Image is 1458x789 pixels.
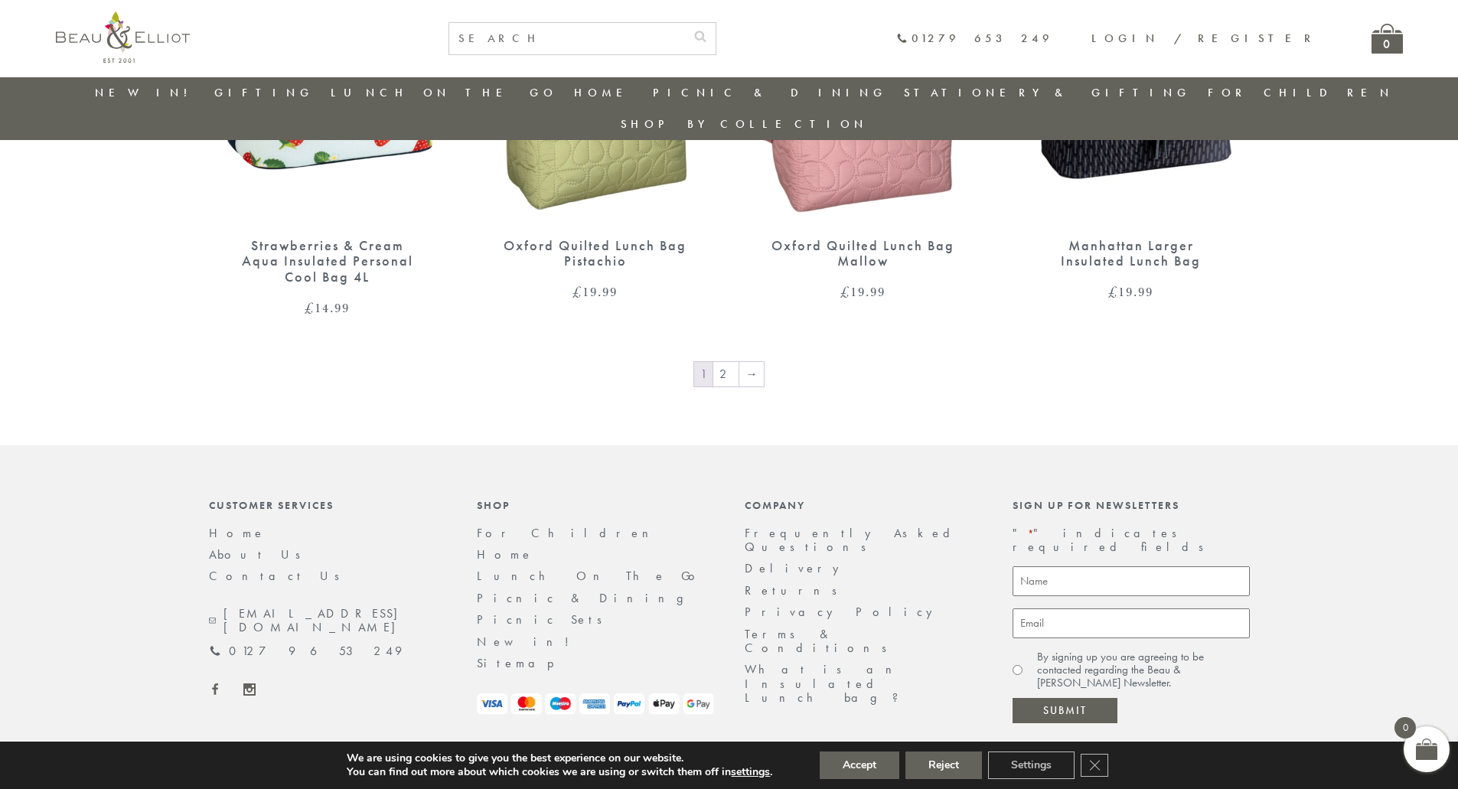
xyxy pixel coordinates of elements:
a: Page 2 [713,362,739,386]
a: For Children [477,525,661,541]
a: Frequently Asked Questions [745,525,960,555]
label: By signing up you are agreeing to be contacted regarding the Beau & [PERSON_NAME] Newsletter. [1037,650,1250,690]
input: Email [1013,608,1250,638]
div: Sign up for newsletters [1013,499,1250,511]
bdi: 19.99 [840,282,886,301]
div: Company [745,499,982,511]
div: Manhattan Larger Insulated Lunch Bag [1039,238,1223,269]
a: Picnic Sets [477,611,612,628]
a: Terms & Conditions [745,626,897,656]
a: 0 [1372,24,1403,54]
a: Picnic & Dining [653,85,887,100]
button: Reject [905,752,982,779]
a: 01279 653 249 [209,644,402,658]
p: We are using cookies to give you the best experience on our website. [347,752,772,765]
a: Privacy Policy [745,604,941,620]
a: For Children [1208,85,1394,100]
a: About Us [209,546,311,562]
p: " " indicates required fields [1013,527,1250,555]
button: Settings [988,752,1075,779]
button: Accept [820,752,899,779]
a: New in! [95,85,197,100]
a: → [739,362,764,386]
span: £ [1108,282,1118,301]
a: 01279 653 249 [896,32,1053,45]
span: £ [840,282,850,301]
a: Shop by collection [621,116,868,132]
a: Contact Us [209,568,350,584]
button: Close GDPR Cookie Banner [1081,754,1108,777]
a: [EMAIL_ADDRESS][DOMAIN_NAME] [209,607,446,635]
p: You can find out more about which cookies we are using or switch them off in . [347,765,772,779]
bdi: 14.99 [305,298,350,317]
a: Picnic & Dining [477,590,699,606]
a: Sitemap [477,655,575,671]
div: Strawberries & Cream Aqua Insulated Personal Cool Bag 4L [236,238,419,285]
button: settings [731,765,770,779]
a: Returns [745,582,847,598]
div: Oxford Quilted Lunch Bag Mallow [771,238,955,269]
a: Home [574,85,635,100]
img: logo [56,11,190,63]
a: Home [209,525,266,541]
span: 0 [1394,717,1416,738]
a: Lunch On The Go [477,568,704,584]
div: Shop [477,499,714,511]
a: Lunch On The Go [331,85,557,100]
div: Oxford Quilted Lunch Bag Pistachio [504,238,687,269]
input: Submit [1013,698,1117,724]
a: Login / Register [1091,31,1318,46]
a: What is an Insulated Lunch bag? [745,661,911,706]
bdi: 19.99 [1108,282,1153,301]
input: Name [1013,566,1250,596]
a: Home [477,546,533,562]
span: £ [305,298,315,317]
div: Customer Services [209,499,446,511]
img: payment-logos.png [477,693,714,714]
nav: Product Pagination [209,360,1250,391]
input: SEARCH [449,23,685,54]
span: Page 1 [694,362,713,386]
span: £ [572,282,582,301]
a: Gifting [214,85,314,100]
bdi: 19.99 [572,282,618,301]
a: Stationery & Gifting [904,85,1191,100]
a: New in! [477,634,580,650]
a: Delivery [745,560,847,576]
